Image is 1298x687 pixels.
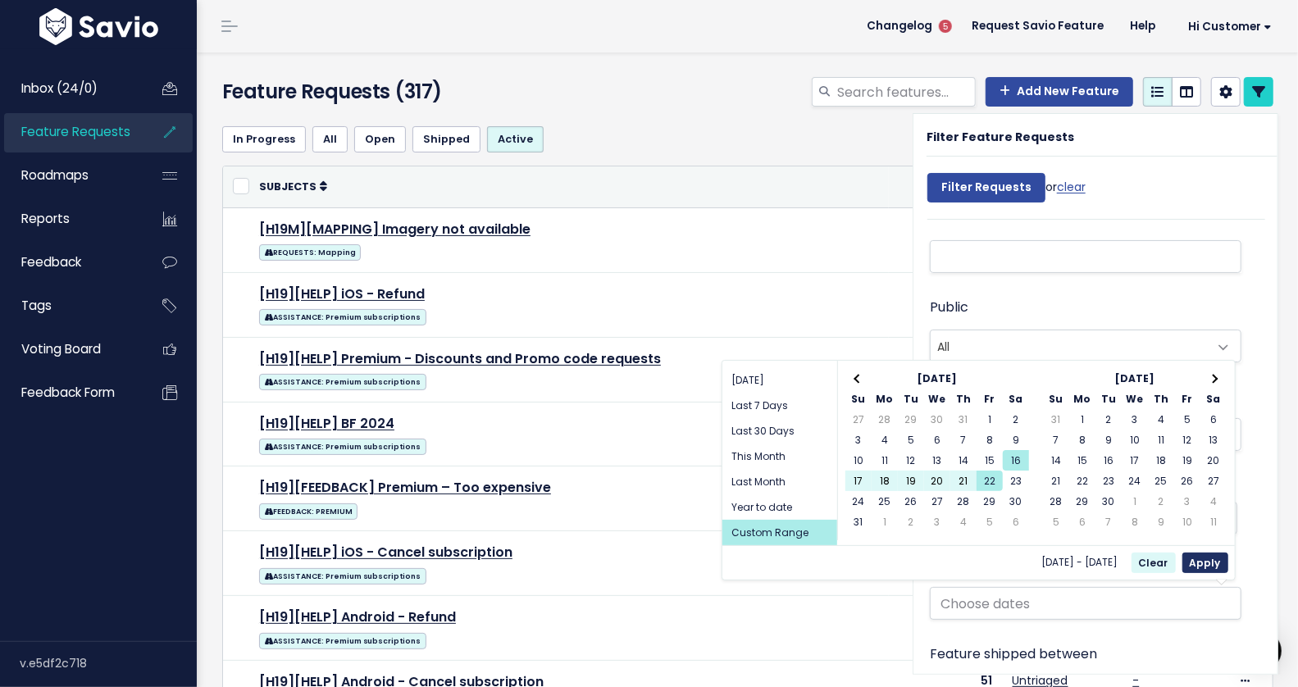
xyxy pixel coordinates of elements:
[1069,368,1200,389] th: [DATE]
[259,633,426,649] span: ASSISTANCE: Premium subscriptions
[1200,389,1227,409] th: Sa
[21,210,70,227] span: Reports
[312,126,348,152] a: All
[977,471,1003,491] td: 22
[1122,409,1148,430] td: 3
[898,491,924,512] td: 26
[259,503,358,520] span: FEEDBACK: PREMIUM
[1148,409,1174,430] td: 4
[1122,471,1148,491] td: 24
[931,330,1208,362] span: All
[845,512,872,532] td: 31
[21,166,89,184] span: Roadmaps
[259,241,361,262] a: REQUESTS: Mapping
[930,643,1097,667] label: Feature shipped between
[259,180,317,193] span: Subjects
[1148,450,1174,471] td: 18
[1069,430,1095,450] td: 8
[259,349,661,368] a: [H19][HELP] Premium - Discounts and Promo code requests
[924,471,950,491] td: 20
[222,77,557,107] h4: Feature Requests (317)
[1095,430,1122,450] td: 9
[722,418,837,444] li: Last 30 Days
[872,409,898,430] td: 28
[1174,471,1200,491] td: 26
[1003,512,1029,532] td: 6
[950,430,977,450] td: 7
[1200,430,1227,450] td: 13
[1043,389,1069,409] th: Su
[722,520,837,545] li: Custom Range
[977,450,1003,471] td: 15
[924,512,950,532] td: 3
[4,243,136,281] a: Feedback
[21,123,130,140] span: Feature Requests
[259,284,425,303] a: [H19][HELP] iOS - Refund
[1095,450,1122,471] td: 16
[1148,491,1174,512] td: 2
[35,8,162,45] img: logo-white.9d6f32f41409.svg
[872,471,898,491] td: 18
[722,444,837,469] li: This Month
[898,471,924,491] td: 19
[1095,512,1122,532] td: 7
[1148,471,1174,491] td: 25
[939,20,952,33] span: 5
[1200,512,1227,532] td: 11
[1095,409,1122,430] td: 2
[1182,553,1228,573] button: Apply
[722,469,837,494] li: Last Month
[1122,389,1148,409] th: We
[845,389,872,409] th: Su
[259,178,327,194] a: Subjects
[4,113,136,151] a: Feature Requests
[1200,450,1227,471] td: 20
[4,330,136,368] a: Voting Board
[1003,491,1029,512] td: 30
[950,450,977,471] td: 14
[21,384,115,401] span: Feedback form
[950,389,977,409] th: Th
[722,494,837,520] li: Year to date
[1057,179,1086,195] a: clear
[927,129,1074,145] strong: Filter Feature Requests
[1122,430,1148,450] td: 10
[898,450,924,471] td: 12
[977,491,1003,512] td: 29
[1200,471,1227,491] td: 27
[259,478,551,497] a: [H19][FEEDBACK] Premium – Too expensive
[889,337,1003,402] td: 205
[924,491,950,512] td: 27
[977,430,1003,450] td: 8
[4,287,136,325] a: Tags
[1069,491,1095,512] td: 29
[1122,512,1148,532] td: 8
[487,126,544,152] a: Active
[927,165,1086,219] div: or
[986,77,1133,107] a: Add New Feature
[977,512,1003,532] td: 5
[1003,409,1029,430] td: 2
[950,491,977,512] td: 28
[1095,389,1122,409] th: Tu
[872,430,898,450] td: 4
[845,471,872,491] td: 17
[1174,491,1200,512] td: 3
[259,435,426,456] a: ASSISTANCE: Premium subscriptions
[354,126,406,152] a: Open
[259,309,426,325] span: ASSISTANCE: Premium subscriptions
[872,389,898,409] th: Mo
[889,207,1003,272] td: 698
[21,340,101,357] span: Voting Board
[259,543,512,562] a: [H19][HELP] iOS - Cancel subscription
[872,491,898,512] td: 25
[977,409,1003,430] td: 1
[977,389,1003,409] th: Fr
[20,642,197,685] div: v.e5df2c718
[1174,430,1200,450] td: 12
[1188,20,1272,33] span: Hi Customer
[836,77,976,107] input: Search features...
[950,471,977,491] td: 21
[21,297,52,314] span: Tags
[889,272,1003,337] td: 508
